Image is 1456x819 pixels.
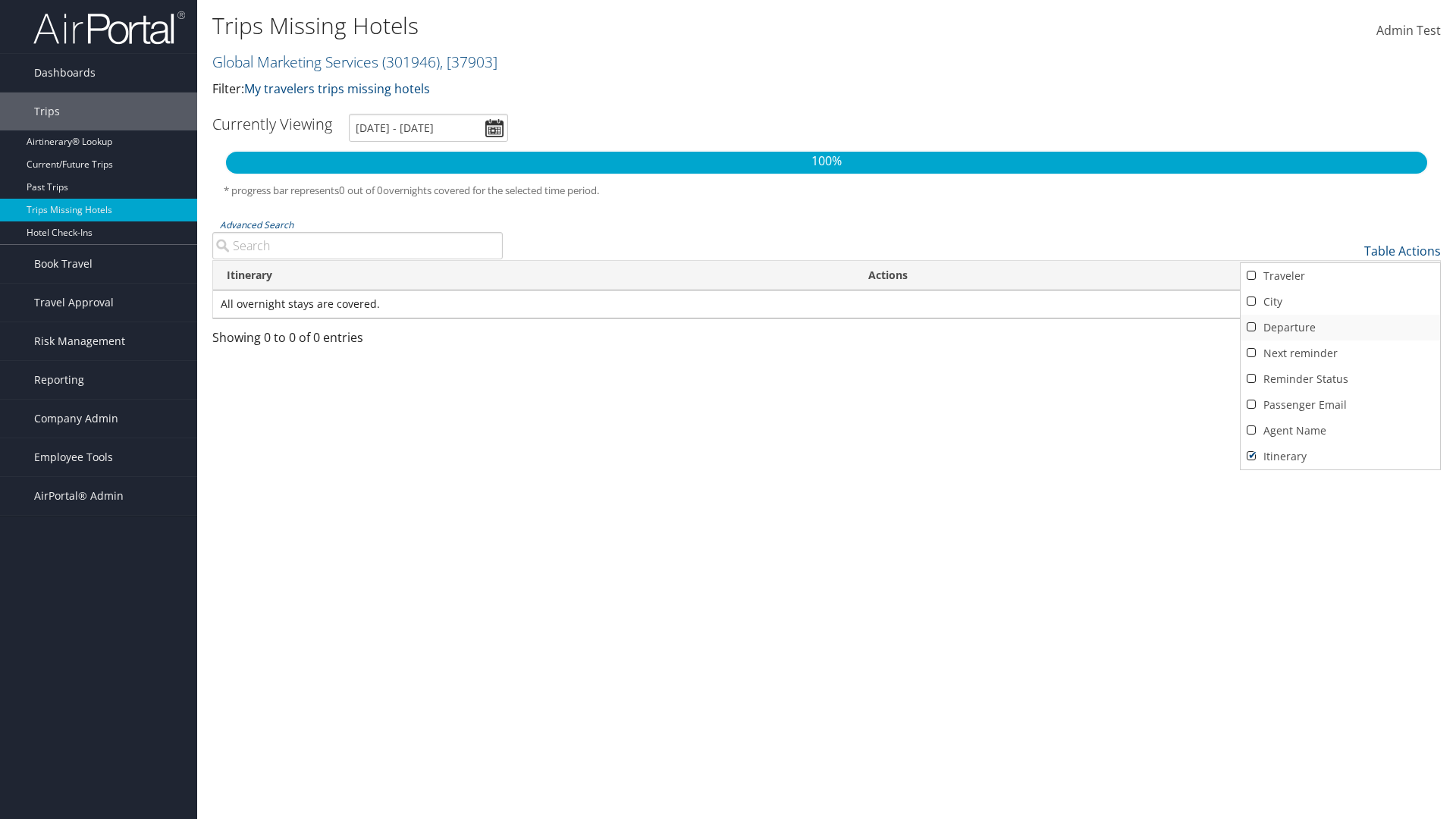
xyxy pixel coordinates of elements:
[34,245,93,283] span: Book Travel
[1241,315,1440,340] a: Departure
[1241,366,1440,392] a: Reminder Status
[1241,444,1440,469] a: Itinerary
[1241,263,1440,289] a: Traveler
[34,438,113,476] span: Employee Tools
[33,10,185,45] img: airportal-logo.png
[34,93,60,130] span: Trips
[1241,289,1440,315] a: City
[1241,340,1440,366] a: Next reminder
[34,54,96,92] span: Dashboards
[1241,392,1440,418] a: Passenger Email
[34,322,125,360] span: Risk Management
[34,284,114,322] span: Travel Approval
[34,361,84,399] span: Reporting
[1241,418,1440,444] a: Agent Name
[34,400,118,438] span: Company Admin
[34,477,124,515] span: AirPortal® Admin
